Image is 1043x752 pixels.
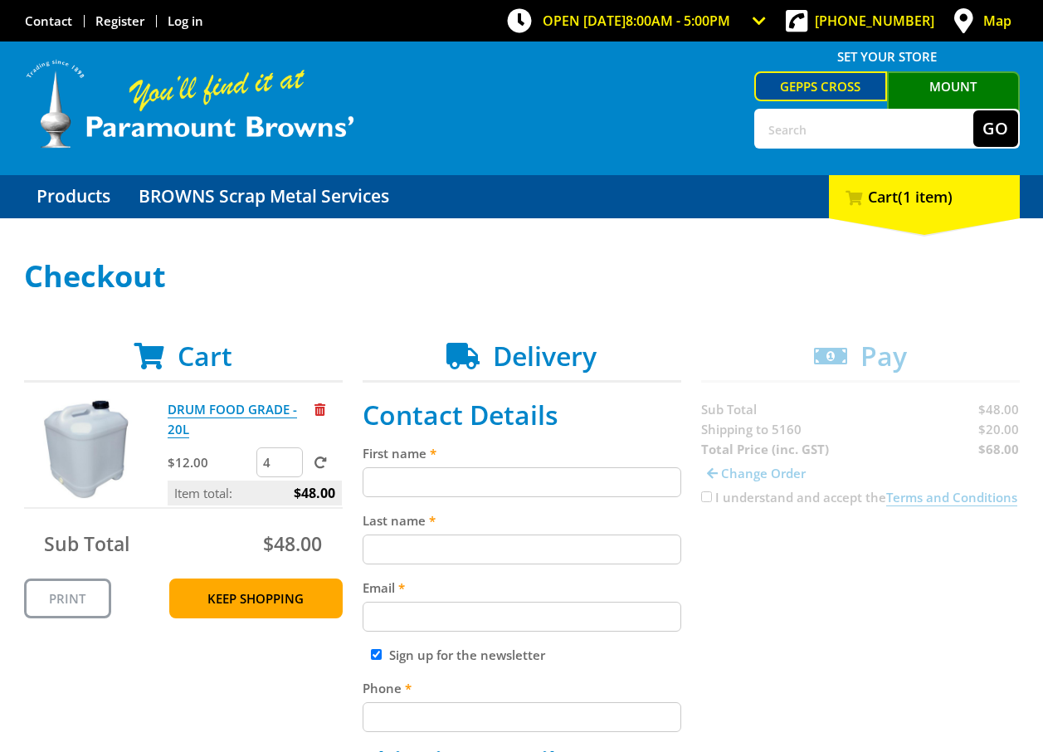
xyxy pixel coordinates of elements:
a: Mount [PERSON_NAME] [887,71,1020,128]
input: Please enter your telephone number. [363,702,681,732]
input: Please enter your email address. [363,602,681,632]
a: Go to the registration page [95,12,144,29]
span: Cart [178,338,232,374]
a: Remove from cart [314,401,325,418]
span: 8:00am - 5:00pm [626,12,730,30]
h2: Contact Details [363,399,681,431]
label: First name [363,443,681,463]
a: Gepps Cross [754,71,887,101]
label: Sign up for the newsletter [389,647,545,663]
span: Sub Total [44,530,129,557]
input: Please enter your last name. [363,535,681,564]
label: Phone [363,678,681,698]
span: (1 item) [898,187,953,207]
h1: Checkout [24,260,1020,293]
label: Email [363,578,681,598]
div: Cart [829,175,1020,218]
span: Delivery [493,338,597,374]
a: DRUM FOOD GRADE - 20L [168,401,297,438]
label: Last name [363,510,681,530]
a: Go to the Products page [24,175,123,218]
a: Go to the Contact page [25,12,72,29]
span: OPEN [DATE] [543,12,730,30]
p: $12.00 [168,452,253,472]
a: Go to the BROWNS Scrap Metal Services page [126,175,402,218]
span: Set your store [754,43,1020,70]
img: DRUM FOOD GRADE - 20L [37,399,137,499]
a: Keep Shopping [169,579,343,618]
button: Go [973,110,1018,147]
img: Paramount Browns' [24,58,356,150]
span: $48.00 [294,481,335,505]
p: Item total: [168,481,342,505]
span: $48.00 [263,530,322,557]
input: Search [756,110,973,147]
a: Log in [168,12,203,29]
input: Please enter your first name. [363,467,681,497]
a: Print [24,579,111,618]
